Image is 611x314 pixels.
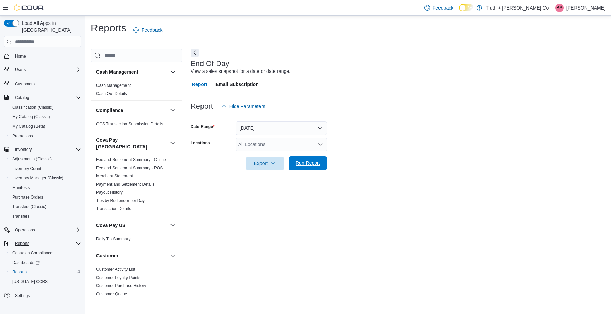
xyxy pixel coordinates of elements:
a: Fee and Settlement Summary - Online [96,157,166,162]
a: Transfers [10,212,32,220]
a: Cash Out Details [96,91,127,96]
span: [US_STATE] CCRS [12,279,48,284]
button: Hide Parameters [219,99,268,113]
a: Dashboards [10,258,42,267]
a: Customer Queue [96,292,127,296]
span: Promotions [10,132,81,140]
span: Manifests [10,184,81,192]
label: Locations [191,140,210,146]
button: Cash Management [169,68,177,76]
a: OCS Transaction Submission Details [96,122,163,126]
div: Cova Pay [GEOGRAPHIC_DATA] [91,156,182,216]
span: Washington CCRS [10,278,81,286]
a: Inventory Manager (Classic) [10,174,66,182]
span: Transfers (Classic) [12,204,46,209]
button: Export [246,157,284,170]
button: [US_STATE] CCRS [7,277,84,286]
a: My Catalog (Beta) [10,122,48,130]
span: Purchase Orders [10,193,81,201]
span: Inventory Manager (Classic) [12,175,63,181]
span: Transfers [12,214,29,219]
span: Manifests [12,185,30,190]
button: Operations [1,225,84,235]
button: Cova Pay [GEOGRAPHIC_DATA] [169,139,177,147]
button: Cash Management [96,68,167,75]
button: Cova Pay US [169,221,177,230]
span: Run Report [296,160,320,167]
label: Date Range [191,124,215,129]
span: Adjustments (Classic) [10,155,81,163]
h3: Compliance [96,107,123,114]
button: My Catalog (Classic) [7,112,84,122]
button: Customer [169,252,177,260]
a: Fee and Settlement Summary - POS [96,166,163,170]
span: Report [192,78,207,91]
span: Load All Apps in [GEOGRAPHIC_DATA] [19,20,81,33]
button: Settings [1,291,84,300]
button: Next [191,49,199,57]
span: Home [12,52,81,60]
button: [DATE] [236,121,327,135]
span: Home [15,53,26,59]
div: Cova Pay US [91,235,182,246]
span: Feedback [141,27,162,33]
a: Inventory Count [10,164,44,173]
a: Reports [10,268,29,276]
a: Dashboards [7,258,84,267]
span: Settings [12,291,81,300]
button: Operations [12,226,38,234]
span: Inventory Count [10,164,81,173]
span: Users [15,67,26,73]
button: Reports [12,239,32,248]
p: Truth + [PERSON_NAME] Co [486,4,549,12]
div: Brad Styles [555,4,564,12]
button: Users [1,65,84,75]
span: Dashboards [12,260,40,265]
button: Run Report [289,156,327,170]
span: My Catalog (Classic) [10,113,81,121]
button: Users [12,66,28,74]
button: Compliance [169,106,177,114]
span: Transfers [10,212,81,220]
div: Cash Management [91,81,182,100]
span: Canadian Compliance [12,250,53,256]
img: Cova [14,4,44,11]
h3: Report [191,102,213,110]
button: Customer [96,252,167,259]
button: Open list of options [317,142,323,147]
span: Inventory Manager (Classic) [10,174,81,182]
span: Inventory [12,145,81,154]
span: Inventory Count [12,166,41,171]
button: Purchase Orders [7,192,84,202]
button: Catalog [12,94,32,102]
span: Reports [12,239,81,248]
span: Catalog [15,95,29,100]
h3: End Of Day [191,60,229,68]
span: Promotions [12,133,33,139]
a: Transaction Details [96,206,131,211]
a: Payment and Settlement Details [96,182,154,187]
span: Classification (Classic) [12,105,54,110]
button: Compliance [96,107,167,114]
span: Settings [15,293,30,298]
span: Email Subscription [215,78,259,91]
a: Classification (Classic) [10,103,56,111]
button: Transfers [7,211,84,221]
span: Canadian Compliance [10,249,81,257]
span: Hide Parameters [229,103,265,110]
div: Compliance [91,120,182,131]
a: My Catalog (Classic) [10,113,53,121]
a: Cash Management [96,83,131,88]
span: Customers [15,81,35,87]
a: Tips by Budtender per Day [96,198,145,203]
button: Cova Pay US [96,222,167,229]
a: Manifests [10,184,32,192]
span: Purchase Orders [12,194,43,200]
a: Home [12,52,29,60]
button: Inventory [1,145,84,154]
h3: Cova Pay [GEOGRAPHIC_DATA] [96,137,167,150]
a: [US_STATE] CCRS [10,278,50,286]
span: Feedback [433,4,453,11]
a: Customer Purchase History [96,283,146,288]
a: Promotions [10,132,36,140]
